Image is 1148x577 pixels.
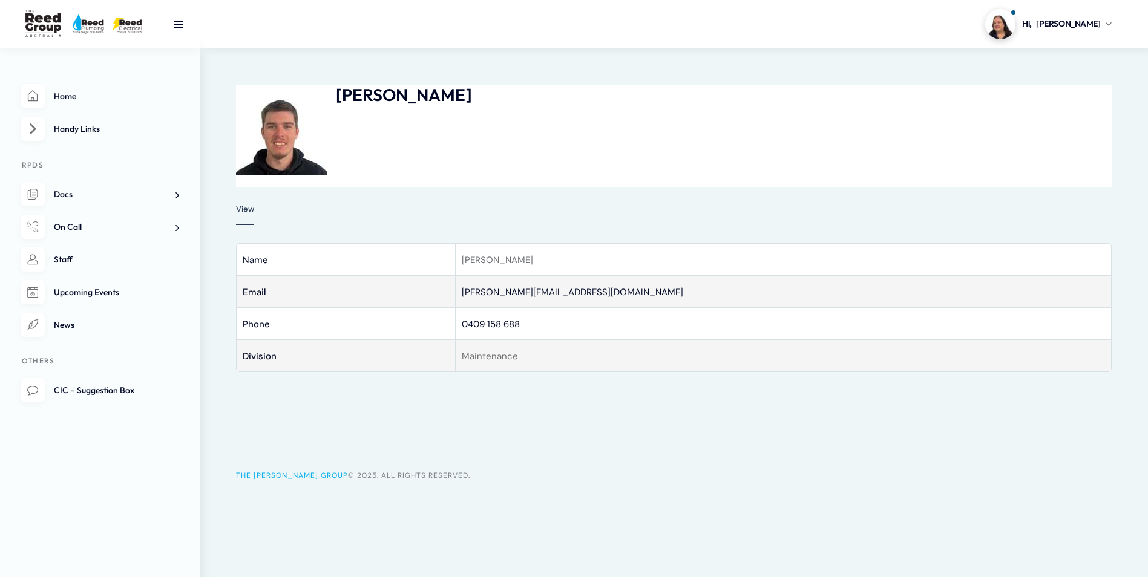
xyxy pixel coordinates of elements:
[336,85,472,105] h2: [PERSON_NAME]
[985,9,1112,39] a: Profile picture of Carmen MontaltoHi,[PERSON_NAME]
[237,244,455,275] td: Name
[1022,18,1032,30] span: Hi,
[236,205,254,225] a: View
[985,9,1015,39] img: Profile picture of Carmen Montalto
[236,85,327,175] img: Profile picture of Tyson Douglas
[237,307,455,339] td: Phone
[236,468,1112,483] div: © 2025. All Rights Reserved.
[462,286,683,298] a: [PERSON_NAME][EMAIL_ADDRESS][DOMAIN_NAME]
[237,275,455,307] td: Email
[236,471,348,480] a: The [PERSON_NAME] Group
[236,205,1112,225] div: Member secondary navigation
[237,339,455,371] td: Division
[462,253,1105,267] p: [PERSON_NAME]
[1036,18,1101,30] span: [PERSON_NAME]
[462,349,1105,363] p: Maintenance
[462,318,520,330] a: 0409 158 688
